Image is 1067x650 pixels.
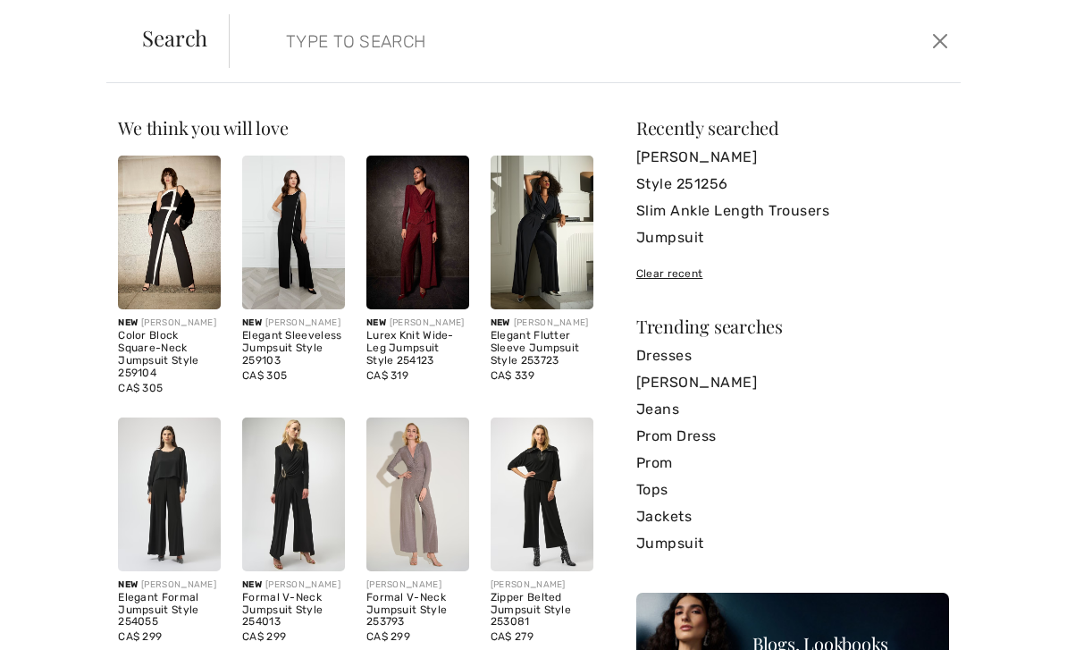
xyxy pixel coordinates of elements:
[636,396,949,423] a: Jeans
[142,27,207,48] span: Search
[242,369,287,382] span: CA$ 305
[242,630,286,643] span: CA$ 299
[366,418,469,571] img: Formal V-Neck Jumpsuit Style 253793. Navy Blue
[491,418,593,571] img: Zipper Belted Jumpsuit Style 253081. Black
[242,579,262,590] span: New
[636,530,949,557] a: Jumpsuit
[366,317,386,328] span: New
[636,450,949,477] a: Prom
[491,578,593,592] div: [PERSON_NAME]
[366,578,469,592] div: [PERSON_NAME]
[491,369,534,382] span: CA$ 339
[636,198,949,224] a: Slim Ankle Length Trousers
[366,592,469,629] div: Formal V-Neck Jumpsuit Style 253793
[927,27,953,55] button: Close
[491,630,533,643] span: CA$ 279
[366,330,469,367] div: Lurex Knit Wide-Leg Jumpsuit Style 254123
[242,156,345,309] img: Elegant Sleeveless Jumpsuit Style 259103. Black
[118,382,163,394] span: CA$ 305
[242,317,345,330] div: [PERSON_NAME]
[118,115,288,139] span: We think you will love
[636,503,949,530] a: Jackets
[242,578,345,592] div: [PERSON_NAME]
[366,317,469,330] div: [PERSON_NAME]
[636,317,949,335] div: Trending searches
[118,330,221,379] div: Color Block Square-Neck Jumpsuit Style 259104
[491,330,593,367] div: Elegant Flutter Sleeve Jumpsuit Style 253723
[118,592,221,629] div: Elegant Formal Jumpsuit Style 254055
[491,156,593,309] img: Elegant Flutter Sleeve Jumpsuit Style 253723. Black
[636,119,949,137] div: Recently searched
[242,317,262,328] span: New
[118,579,138,590] span: New
[636,342,949,369] a: Dresses
[636,477,949,503] a: Tops
[366,630,410,643] span: CA$ 299
[491,317,593,330] div: [PERSON_NAME]
[118,578,221,592] div: [PERSON_NAME]
[366,369,408,382] span: CA$ 319
[118,156,221,309] img: Color Block Square-Neck Jumpsuit Style 259104. Black/Off White
[636,171,949,198] a: Style 251256
[636,369,949,396] a: [PERSON_NAME]
[118,630,162,643] span: CA$ 299
[273,14,763,68] input: TYPE TO SEARCH
[366,156,469,309] img: Lurex Knit Wide-Leg Jumpsuit Style 254123. Deep cherry
[491,592,593,629] div: Zipper Belted Jumpsuit Style 253081
[636,144,949,171] a: [PERSON_NAME]
[118,317,138,328] span: New
[491,317,510,328] span: New
[242,592,345,629] div: Formal V-Neck Jumpsuit Style 254013
[636,224,949,251] a: Jumpsuit
[636,266,949,282] div: Clear recent
[636,423,949,450] a: Prom Dress
[118,418,221,571] img: Elegant Formal Jumpsuit Style 254055. Black
[118,317,221,330] div: [PERSON_NAME]
[242,418,345,571] img: Formal V-Neck Jumpsuit Style 254013. Black
[242,330,345,367] div: Elegant Sleeveless Jumpsuit Style 259103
